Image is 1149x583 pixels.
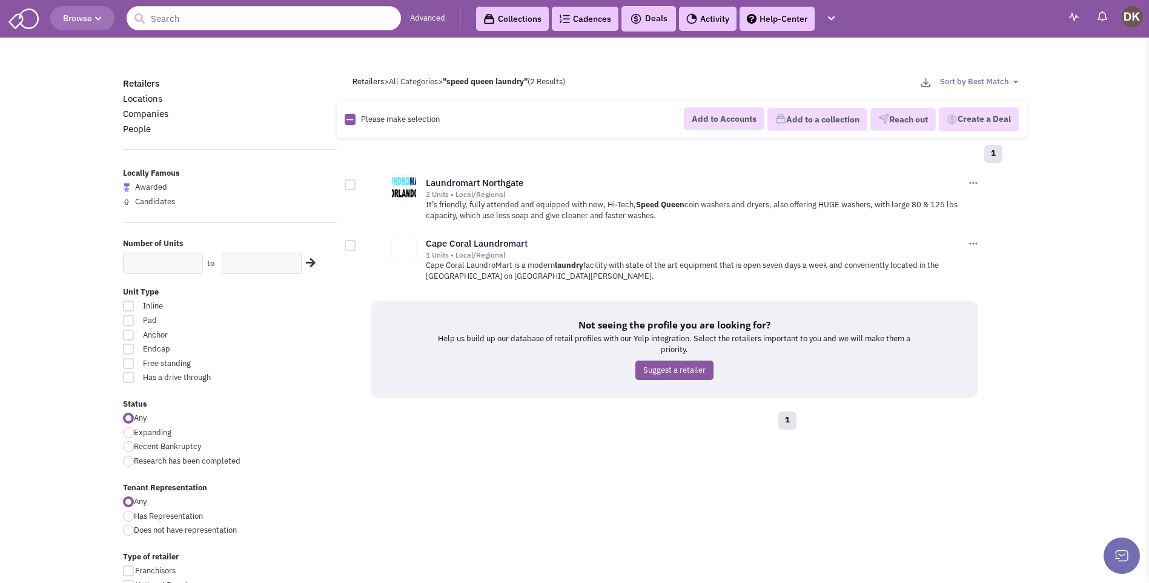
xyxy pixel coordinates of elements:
span: Awarded [135,182,167,192]
img: SmartAdmin [8,6,39,29]
span: Franchisors [135,565,176,576]
span: Does not have representation [134,525,237,535]
span: > [438,76,443,87]
img: download-2-24.png [921,78,930,87]
label: Number of Units [123,238,337,250]
span: Has a drive through [135,372,270,384]
span: Expanding [134,427,171,438]
button: Create a Deal [939,107,1019,132]
span: All Categories (2 Results) [389,76,565,87]
label: Locally Famous [123,168,337,179]
a: People [123,123,151,135]
span: Any [134,413,147,423]
a: Retailers [353,76,384,87]
label: to [207,258,214,270]
img: icon-collection-lavender.png [775,113,786,124]
button: Reach out [870,108,936,131]
img: Cadences_logo.png [559,15,570,23]
img: Deal-Dollar.png [947,113,958,126]
p: It’s friendly, fully attended and equipped with new, Hi-Tech, coin washers and dryers, also offer... [426,199,980,222]
p: Cape Coral LaundroMart is a modern facility with state of the art equipment that is open seven da... [426,260,980,282]
span: Any [134,496,147,507]
label: Tenant Representation [123,482,337,494]
a: 1 [778,411,796,430]
a: Cadences [552,7,618,31]
label: Unit Type [123,287,337,298]
input: Search [127,6,401,30]
span: Deals [630,13,667,24]
a: Activity [679,7,737,31]
a: Locations [123,93,162,104]
span: Anchor [135,330,270,341]
span: > [384,76,389,87]
div: Search Nearby [298,255,317,271]
a: Retailers [123,78,159,89]
span: Candidates [135,196,175,207]
p: Help us build up our database of retail profiles with our Yelp integration. Select the retailers ... [431,333,918,356]
button: Browse [50,6,114,30]
span: Recent Bankruptcy [134,441,201,451]
span: Research has been completed [134,456,240,466]
b: "speed queen laundry" [443,76,528,87]
div: 2 Units • Local/Regional [426,190,966,199]
button: Add to Accounts [684,107,764,130]
img: Donnie Keller [1122,6,1143,27]
img: icon-deals.svg [630,12,642,26]
img: icon-collection-lavender-black.svg [483,13,495,25]
label: Status [123,399,337,410]
img: Rectangle.png [345,114,356,125]
a: Cape Coral Laundromart [426,238,528,249]
span: Endcap [135,344,270,355]
b: laundry [555,260,583,270]
a: Advanced [410,13,445,24]
button: Add to a collection [767,108,867,131]
h5: Not seeing the profile you are looking for? [431,319,918,331]
img: locallyfamous-upvote.png [123,198,130,205]
span: Free standing [135,358,270,370]
a: Help-Center [740,7,815,31]
a: Laundromart Northgate [426,177,523,188]
b: Speed [636,199,659,210]
label: Type of retailer [123,551,337,563]
span: Has Representation [134,511,203,521]
img: help.png [747,14,757,24]
span: Pad [135,315,270,327]
a: Collections [476,7,549,31]
span: Browse [63,13,102,24]
button: Deals [626,11,671,27]
span: Inline [135,301,270,312]
a: Suggest a retailer [635,361,714,381]
img: locallyfamous-largeicon.png [123,183,130,192]
span: Please make selection [361,114,440,124]
div: 1 Units • Local/Regional [426,250,966,260]
img: VectorPaper_Plane.png [878,113,889,124]
a: Companies [123,108,168,119]
b: Queen [661,199,684,210]
img: Activity.png [686,13,697,24]
a: 1 [984,145,1002,163]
